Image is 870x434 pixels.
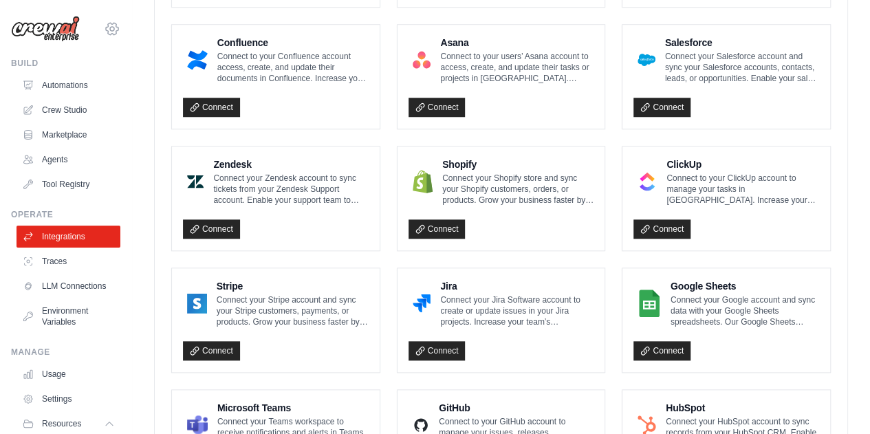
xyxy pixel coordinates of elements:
[11,16,80,42] img: Logo
[11,209,120,220] div: Operate
[17,250,120,272] a: Traces
[217,51,369,84] p: Connect to your Confluence account access, create, and update their documents in Confluence. Incr...
[17,124,120,146] a: Marketplace
[187,168,204,195] img: Zendesk Logo
[440,51,594,84] p: Connect to your users’ Asana account to access, create, and update their tasks or projects in [GE...
[183,341,240,360] a: Connect
[17,388,120,410] a: Settings
[439,401,594,415] h4: GitHub
[217,279,369,293] h4: Stripe
[183,219,240,239] a: Connect
[671,279,819,293] h4: Google Sheets
[666,173,819,206] p: Connect to your ClickUp account to manage your tasks in [GEOGRAPHIC_DATA]. Increase your team’s p...
[665,51,819,84] p: Connect your Salesforce account and sync your Salesforce accounts, contacts, leads, or opportunit...
[217,36,369,50] h4: Confluence
[442,173,594,206] p: Connect your Shopify store and sync your Shopify customers, orders, or products. Grow your busine...
[409,98,466,117] a: Connect
[671,294,819,327] p: Connect your Google account and sync data with your Google Sheets spreadsheets. Our Google Sheets...
[17,275,120,297] a: LLM Connections
[187,46,208,74] img: Confluence Logo
[666,158,819,171] h4: ClickUp
[666,401,819,415] h4: HubSpot
[638,168,657,195] img: ClickUp Logo
[413,168,433,195] img: Shopify Logo
[409,219,466,239] a: Connect
[633,341,690,360] a: Connect
[440,279,594,293] h4: Jira
[413,46,431,74] img: Asana Logo
[17,226,120,248] a: Integrations
[17,74,120,96] a: Automations
[187,290,207,317] img: Stripe Logo
[413,290,431,317] img: Jira Logo
[17,363,120,385] a: Usage
[638,46,655,74] img: Salesforce Logo
[442,158,594,171] h4: Shopify
[11,58,120,69] div: Build
[213,158,368,171] h4: Zendesk
[183,98,240,117] a: Connect
[440,294,594,327] p: Connect your Jira Software account to create or update issues in your Jira projects. Increase you...
[17,149,120,171] a: Agents
[409,341,466,360] a: Connect
[638,290,661,317] img: Google Sheets Logo
[11,347,120,358] div: Manage
[42,418,81,429] span: Resources
[17,99,120,121] a: Crew Studio
[213,173,368,206] p: Connect your Zendesk account to sync tickets from your Zendesk Support account. Enable your suppo...
[17,173,120,195] a: Tool Registry
[17,300,120,333] a: Environment Variables
[665,36,819,50] h4: Salesforce
[440,36,594,50] h4: Asana
[217,294,369,327] p: Connect your Stripe account and sync your Stripe customers, payments, or products. Grow your busi...
[633,219,690,239] a: Connect
[217,401,369,415] h4: Microsoft Teams
[633,98,690,117] a: Connect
